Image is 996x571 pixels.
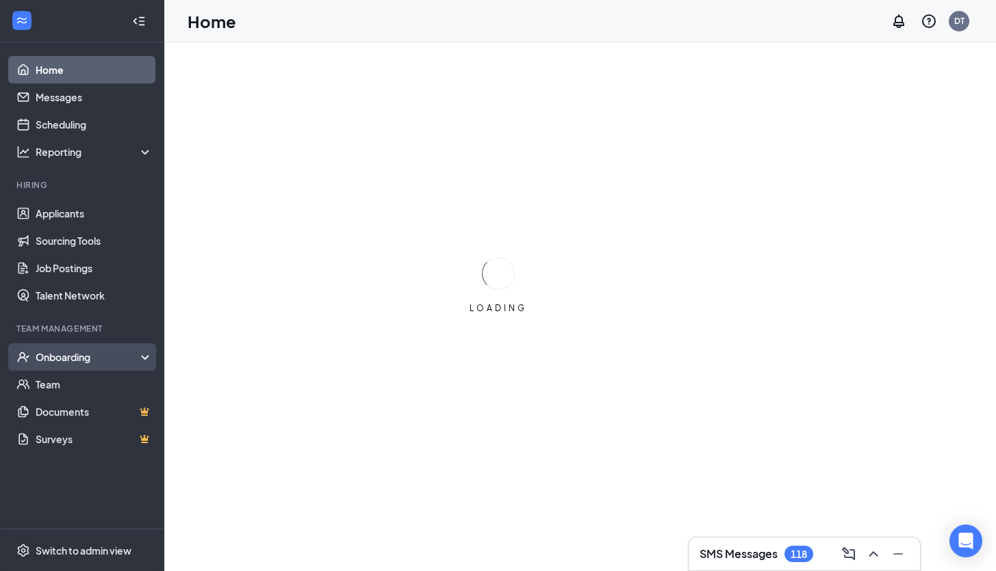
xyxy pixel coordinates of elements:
[36,282,153,309] a: Talent Network
[841,546,857,562] svg: ComposeMessage
[16,323,150,334] div: Team Management
[921,13,937,29] svg: QuestionInfo
[132,14,146,28] svg: Collapse
[36,145,153,159] div: Reporting
[36,398,153,425] a: DocumentsCrown
[16,544,30,557] svg: Settings
[949,524,982,557] div: Open Intercom Messenger
[36,350,141,364] div: Onboarding
[464,302,533,314] div: LOADING
[36,56,153,83] a: Home
[15,14,29,27] svg: WorkstreamLogo
[887,543,909,565] button: Minimize
[700,546,778,561] h3: SMS Messages
[954,15,965,27] div: DT
[16,350,30,364] svg: UserCheck
[791,548,807,560] div: 118
[36,425,153,453] a: SurveysCrown
[838,543,860,565] button: ComposeMessage
[36,371,153,398] a: Team
[36,254,153,282] a: Job Postings
[891,13,907,29] svg: Notifications
[36,200,153,227] a: Applicants
[890,546,906,562] svg: Minimize
[16,179,150,191] div: Hiring
[36,227,153,254] a: Sourcing Tools
[863,543,884,565] button: ChevronUp
[865,546,882,562] svg: ChevronUp
[36,111,153,138] a: Scheduling
[36,83,153,111] a: Messages
[16,145,30,159] svg: Analysis
[188,10,236,33] h1: Home
[36,544,131,557] div: Switch to admin view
